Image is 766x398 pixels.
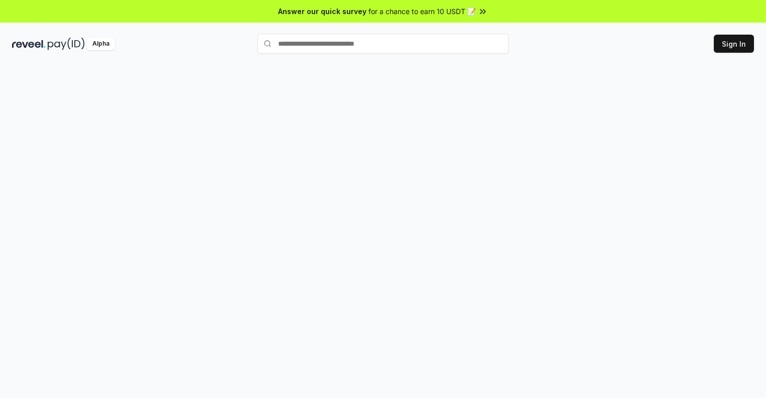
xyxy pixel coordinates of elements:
[12,38,46,50] img: reveel_dark
[278,6,366,17] span: Answer our quick survey
[48,38,85,50] img: pay_id
[87,38,115,50] div: Alpha
[714,35,754,53] button: Sign In
[368,6,476,17] span: for a chance to earn 10 USDT 📝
